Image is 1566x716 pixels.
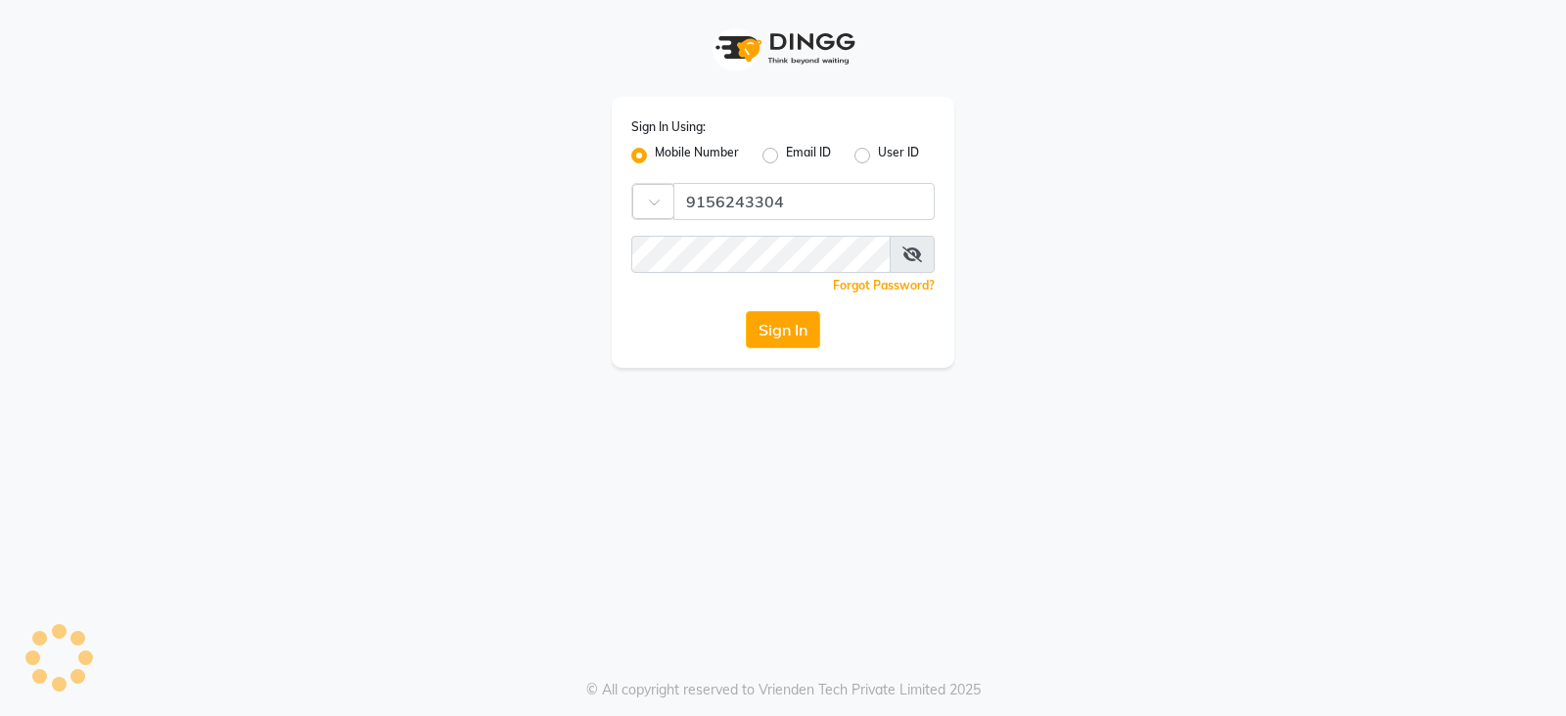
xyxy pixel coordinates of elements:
[631,118,706,136] label: Sign In Using:
[833,278,935,292] a: Forgot Password?
[673,183,935,220] input: Username
[746,311,820,348] button: Sign In
[786,144,831,167] label: Email ID
[631,236,891,273] input: Username
[655,144,739,167] label: Mobile Number
[705,20,861,77] img: logo1.svg
[878,144,919,167] label: User ID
